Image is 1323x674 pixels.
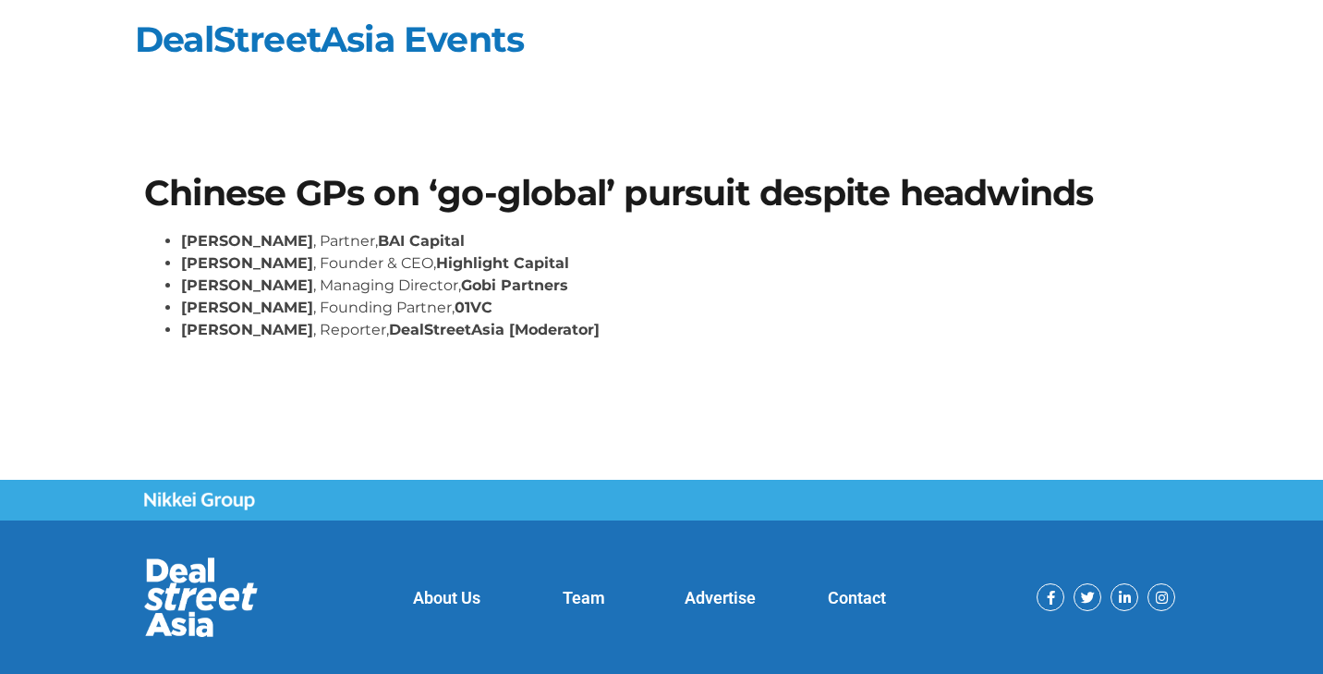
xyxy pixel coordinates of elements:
[181,276,313,294] strong: [PERSON_NAME]
[144,492,255,510] img: Nikkei Group
[181,254,313,272] strong: [PERSON_NAME]
[828,588,886,607] a: Contact
[144,176,1179,211] h1: Chinese GPs on ‘go-global’ pursuit despite headwinds
[563,588,605,607] a: Team
[181,252,1179,275] li: , Founder & CEO,
[436,254,569,272] strong: Highlight Capital
[455,299,492,316] strong: 01VC
[181,299,313,316] strong: [PERSON_NAME]
[181,321,313,338] strong: [PERSON_NAME]
[181,230,1179,252] li: , Partner,
[685,588,756,607] a: Advertise
[389,321,600,338] strong: DealStreetAsia [Moderator]
[413,588,480,607] a: About Us
[135,18,524,61] a: DealStreetAsia Events
[181,275,1179,297] li: , Managing Director,
[181,319,1179,341] li: , Reporter,
[181,232,313,250] strong: [PERSON_NAME]
[181,297,1179,319] li: , Founding Partner,
[461,276,568,294] strong: Gobi Partners
[378,232,465,250] strong: BAI Capital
